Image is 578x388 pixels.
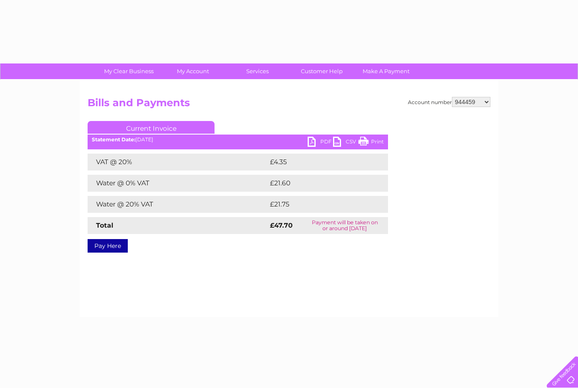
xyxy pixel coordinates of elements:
td: £21.60 [268,175,370,192]
a: Print [358,137,384,149]
b: Statement Date: [92,136,135,143]
a: Pay Here [88,239,128,253]
strong: Total [96,221,113,229]
td: Payment will be taken on or around [DATE] [301,217,388,234]
a: My Clear Business [94,63,164,79]
a: PDF [308,137,333,149]
a: Services [223,63,292,79]
strong: £47.70 [270,221,293,229]
div: [DATE] [88,137,388,143]
td: Water @ 0% VAT [88,175,268,192]
a: My Account [158,63,228,79]
td: Water @ 20% VAT [88,196,268,213]
td: VAT @ 20% [88,154,268,171]
h2: Bills and Payments [88,97,490,113]
td: £21.75 [268,196,370,213]
a: Current Invoice [88,121,215,134]
a: CSV [333,137,358,149]
td: £4.35 [268,154,368,171]
div: Account number [408,97,490,107]
a: Make A Payment [351,63,421,79]
a: Customer Help [287,63,357,79]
